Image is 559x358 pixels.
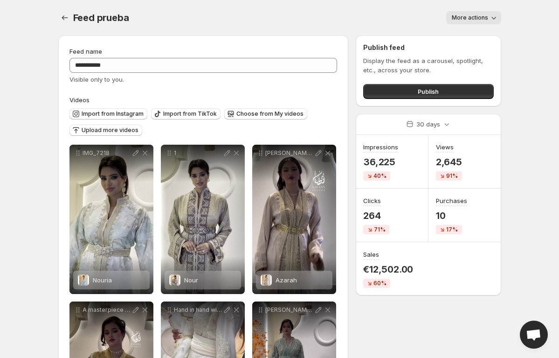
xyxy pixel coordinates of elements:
span: 71% [374,226,386,233]
p: 10 [436,210,467,221]
p: 30 days [416,119,440,129]
p: [PERSON_NAME] is now available Architectural cut Embroidery with intention A presence that comman... [265,306,314,314]
h3: Purchases [436,196,467,205]
p: A masterpiece in white gold fully hand-embroidered with pearls and sequins crafted for lifes most... [83,306,131,314]
p: 1 [174,149,222,157]
p: €12,502.00 [363,264,413,275]
p: 36,225 [363,156,398,168]
p: 264 [363,210,389,221]
span: Feed name [69,48,102,55]
button: Import from TikTok [151,108,221,119]
button: Publish [363,84,493,99]
span: Choose from My videos [236,110,304,118]
span: Import from Instagram [82,110,144,118]
button: Settings [58,11,71,24]
h2: Publish feed [363,43,493,52]
h3: Views [436,142,454,152]
span: Visible only to you. [69,76,124,83]
p: Hand in hand with her best friend the KE bride shines on her unforgettable day [174,306,222,314]
button: Upload more videos [69,125,142,136]
span: Azarah [276,276,297,284]
button: Import from Instagram [69,108,147,119]
span: Nour [184,276,198,284]
span: Upload more videos [82,126,138,134]
h3: Clicks [363,196,381,205]
p: IMG_7218 [83,149,131,157]
span: 91% [446,172,458,180]
span: Import from TikTok [163,110,217,118]
div: IMG_7218NouriaNouria [69,145,153,294]
span: Videos [69,96,90,104]
p: 2,645 [436,156,462,168]
span: 60% [373,280,386,287]
h3: Sales [363,250,379,259]
p: Display the feed as a carousel, spotlight, etc., across your store. [363,56,493,75]
span: Nouria [93,276,112,284]
span: 17% [446,226,458,233]
span: Feed prueba [73,12,129,23]
span: More actions [452,14,488,21]
span: Publish [418,87,439,96]
button: More actions [446,11,501,24]
button: Choose from My videos [224,108,307,119]
span: 40% [373,172,386,180]
div: 1NourNour [161,145,245,294]
h3: Impressions [363,142,398,152]
p: [PERSON_NAME] has arrived Hand embroidered with timeless artistry [PERSON_NAME] drapes in golden ... [265,149,314,157]
div: [PERSON_NAME] has arrived Hand embroidered with timeless artistry [PERSON_NAME] drapes in golden ... [252,145,336,294]
a: Open chat [520,321,548,349]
